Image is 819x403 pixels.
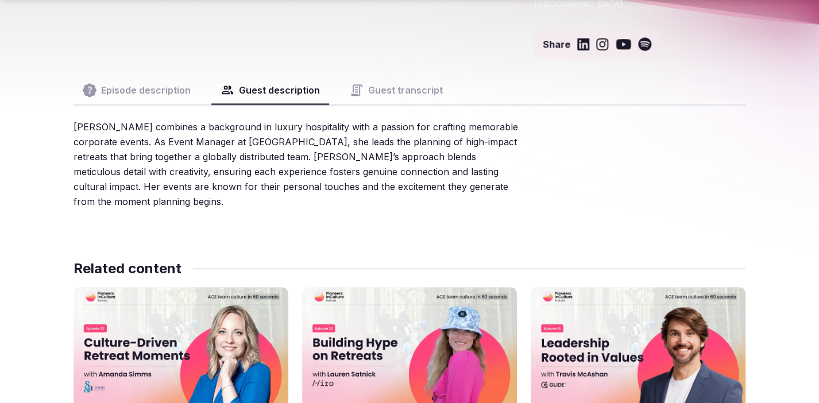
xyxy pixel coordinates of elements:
a: Share on Instagram [596,37,608,51]
button: Guest transcript [341,76,452,104]
button: Guest description [211,76,329,104]
a: Share on Spotify [638,37,651,51]
button: Episode description [74,76,200,104]
span: Share [543,38,570,51]
a: Share on LinkedIn [577,37,589,51]
h2: Related content [74,259,181,278]
div: [PERSON_NAME] combines a background in luxury hospitality with a passion for crafting memorable c... [74,119,521,209]
a: Share on Youtube [616,37,631,51]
